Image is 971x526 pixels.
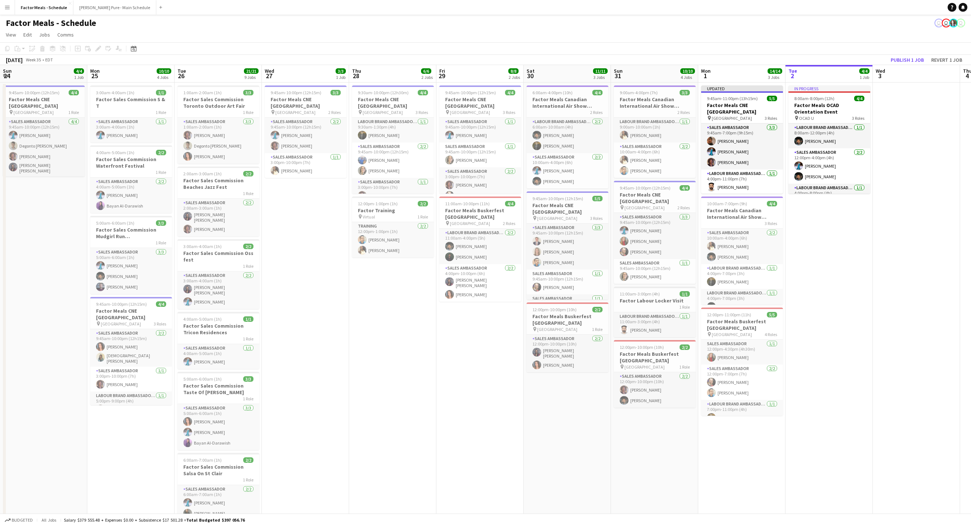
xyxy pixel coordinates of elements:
[177,271,259,309] app-card-role: Sales Ambassador2/23:00am-4:00am (1h)[PERSON_NAME] [PERSON_NAME][PERSON_NAME]
[439,118,521,142] app-card-role: Sales Ambassador1/19:45am-10:00pm (12h15m)[PERSON_NAME]
[3,118,85,176] app-card-role: Sales Ambassador4/49:45am-10:00pm (12h15m)[PERSON_NAME]Degonto [PERSON_NAME][PERSON_NAME][PERSON_...
[852,115,864,121] span: 3 Roles
[614,287,696,337] div: 11:00am-3:00pm (4h)1/1Factor Labour Locker Visit1 RoleLabour Brand Ambassadors1/111:00am-3:00pm (...
[418,201,428,206] span: 2/2
[177,382,259,396] h3: Factor Sales Commission Taste Of [PERSON_NAME]
[503,221,515,226] span: 2 Roles
[767,312,777,317] span: 5/5
[336,68,346,74] span: 3/3
[613,72,623,80] span: 31
[445,201,490,206] span: 11:00am-10:00pm (11h)
[90,85,172,142] div: 3:00am-4:00am (1h)1/1Factor Sales Commission S & T1 RoleSales Ambassador1/13:00am-4:00am (1h)[PER...
[527,191,608,300] div: 9:45am-10:00pm (12h15m)5/5Factor Meals CNE [GEOGRAPHIC_DATA] [GEOGRAPHIC_DATA]3 RolesSales Ambass...
[74,68,84,74] span: 4/4
[527,224,608,270] app-card-role: Sales Ambassador3/39:45am-10:00pm (12h15m)[PERSON_NAME][PERSON_NAME][PERSON_NAME]
[177,323,259,336] h3: Factor Sales Commission Tricon Residences
[701,229,783,264] app-card-role: Sales Ambassador2/210:00am-4:00pm (6h)[PERSON_NAME][PERSON_NAME]
[681,75,695,80] div: 4 Jobs
[614,340,696,408] div: 12:00pm-10:00pm (10h)2/2Factor Meals Buskerfest [GEOGRAPHIC_DATA] [GEOGRAPHIC_DATA]1 RoleSales Am...
[450,110,490,115] span: [GEOGRAPHIC_DATA]
[439,142,521,167] app-card-role: Sales Ambassador1/19:45am-10:00pm (12h15m)[PERSON_NAME]
[156,90,166,95] span: 1/1
[700,72,711,80] span: 1
[928,55,965,65] button: Revert 1 job
[701,197,783,305] app-job-card: 10:00am-7:00pm (9h)4/4Factor Meals Canadian International Air Show [GEOGRAPHIC_DATA]3 RolesSales ...
[183,171,222,176] span: 2:00am-3:00am (1h)
[624,364,665,370] span: [GEOGRAPHIC_DATA]
[90,145,172,213] app-job-card: 4:00am-5:00am (1h)2/2Factor Sales Commission Waterfront Festival1 RoleSales Ambassador2/24:00am-5...
[39,31,50,38] span: Jobs
[593,75,607,80] div: 3 Jobs
[505,201,515,206] span: 4/4
[614,118,696,142] app-card-role: Labour Brand Ambassadors1/19:00am-10:00am (1h)[PERSON_NAME]
[64,517,245,523] div: Salary $379 555.48 + Expenses $0.00 + Subsistence $17 501.28 =
[438,72,445,80] span: 29
[69,90,79,95] span: 4/4
[439,264,521,302] app-card-role: Sales Ambassador2/24:00pm-10:00pm (6h)[PERSON_NAME] [PERSON_NAME][PERSON_NAME]
[352,178,434,203] app-card-role: Sales Ambassador1/13:00pm-10:00pm (7h)[PERSON_NAME]
[183,244,222,249] span: 3:00am-4:00am (1h)
[614,297,696,304] h3: Factor Labour Locker Visit
[614,85,696,178] div: 9:00am-4:00pm (7h)3/3Factor Meals Canadian International Air Show [GEOGRAPHIC_DATA]2 RolesLabour ...
[177,199,259,236] app-card-role: Sales Ambassador2/22:00am-3:00am (1h)[PERSON_NAME] [PERSON_NAME][PERSON_NAME]
[244,68,259,74] span: 21/21
[265,118,347,153] app-card-role: Sales Ambassador2/29:45am-10:00pm (12h15m)[PERSON_NAME][PERSON_NAME]
[156,301,166,307] span: 4/4
[90,96,172,109] h3: Factor Sales Commission S & T
[712,332,752,337] span: [GEOGRAPHIC_DATA]
[243,457,253,463] span: 2/2
[330,90,341,95] span: 3/3
[421,75,433,80] div: 2 Jobs
[265,96,347,109] h3: Factor Meals CNE [GEOGRAPHIC_DATA]
[177,118,259,164] app-card-role: Sales Ambassador3/31:00am-2:00am (1h)[PERSON_NAME]Degonto [PERSON_NAME][PERSON_NAME]
[36,30,53,39] a: Jobs
[527,302,608,372] app-job-card: 12:00pm-10:00pm (10h)2/2Factor Meals Buskerfest [GEOGRAPHIC_DATA] [GEOGRAPHIC_DATA]1 RoleSales Am...
[90,178,172,213] app-card-role: Sales Ambassador2/24:00am-5:00am (1h)[PERSON_NAME]Bayan Al-Darawish
[421,68,431,74] span: 6/6
[620,185,670,191] span: 9:45am-10:00pm (12h15m)
[439,68,445,74] span: Fri
[701,318,783,331] h3: Factor Meals Buskerfest [GEOGRAPHIC_DATA]
[794,96,834,101] span: 8:00am-8:00pm (12h)
[956,19,965,27] app-user-avatar: Tifany Scifo
[183,316,222,322] span: 4:00am-5:00am (1h)
[592,90,603,95] span: 4/4
[537,327,577,332] span: [GEOGRAPHIC_DATA]
[3,68,12,74] span: Sun
[177,372,259,450] app-job-card: 5:00am-6:00am (1h)3/3Factor Sales Commission Taste Of [PERSON_NAME]1 RoleSales Ambassador3/35:00a...
[183,457,222,463] span: 6:00am-7:00am (1h)
[527,96,608,109] h3: Factor Meals Canadian International Air Show [GEOGRAPHIC_DATA]
[243,171,253,176] span: 2/2
[243,316,253,322] span: 1/1
[265,85,347,178] app-job-card: 9:45am-10:00pm (12h15m)3/3Factor Meals CNE [GEOGRAPHIC_DATA] [GEOGRAPHIC_DATA]2 RolesSales Ambass...
[859,68,869,74] span: 4/4
[6,31,16,38] span: View
[768,68,782,74] span: 14/14
[90,308,172,321] h3: Factor Meals CNE [GEOGRAPHIC_DATA]
[614,68,623,74] span: Sun
[707,312,751,317] span: 12:00pm-11:00pm (11h)
[439,197,521,302] app-job-card: 11:00am-10:00pm (11h)4/4Factor Meals Buskerfest [GEOGRAPHIC_DATA] [GEOGRAPHIC_DATA]2 RolesLabour ...
[854,96,864,101] span: 4/4
[788,102,870,115] h3: Factor Meals OCAD Orientation Event
[701,308,783,416] app-job-card: 12:00pm-11:00pm (11h)5/5Factor Meals Buskerfest [GEOGRAPHIC_DATA] [GEOGRAPHIC_DATA]4 RolesSales A...
[351,72,361,80] span: 28
[23,31,32,38] span: Edit
[243,376,253,382] span: 3/3
[439,229,521,264] app-card-role: Labour Brand Ambassadors2/211:00am-4:00pm (5h)[PERSON_NAME][PERSON_NAME]
[9,90,60,95] span: 9:45am-10:00pm (12h15m)
[525,72,535,80] span: 30
[243,244,253,249] span: 2/2
[177,85,259,164] app-job-card: 1:00am-2:00am (1h)3/3Factor Sales Commission Toronto Outdoor Art Fair1 RoleSales Ambassador3/31:0...
[186,517,245,523] span: Total Budgeted $397 056.76
[680,185,690,191] span: 4/4
[90,118,172,142] app-card-role: Sales Ambassador1/13:00am-4:00am (1h)[PERSON_NAME]
[712,115,752,121] span: [GEOGRAPHIC_DATA]
[90,226,172,240] h3: Factor Sales Commission Mudgirl Run [GEOGRAPHIC_DATA]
